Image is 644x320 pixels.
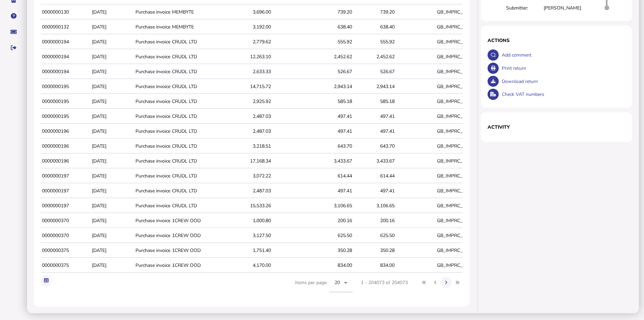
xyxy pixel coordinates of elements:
[6,9,21,23] button: Help pages
[134,154,171,168] td: Purchase invoice
[354,83,395,90] div: 2,943.14
[41,94,91,109] td: 0000000195
[436,154,485,168] td: GB_IMPRC_SRVC_SRI
[313,202,352,209] div: 3,106.65
[134,214,171,228] td: Purchase invoice
[441,277,452,288] button: Next page
[232,143,271,149] div: 3,218.51
[436,5,485,19] td: GB_IMPRC_SRVC_SRI
[41,258,91,273] td: 0000000375
[500,48,625,62] div: Add comment
[354,232,395,239] div: 625.50
[436,65,485,79] td: GB_IMPRC_SRVC_SRI
[500,88,625,101] div: Check VAT numbers
[91,214,134,228] td: [DATE]
[354,202,395,209] div: 3,106.65
[313,54,352,60] div: 2,452.62
[436,214,485,228] td: GB_IMPRC_SRVC_SRI
[134,50,171,64] td: Purchase invoice
[488,76,499,87] button: Download return
[232,173,271,179] div: 3,072.22
[313,68,352,75] div: 526.67
[232,262,271,269] div: 4,170.00
[134,109,171,124] td: Purchase invoice
[91,243,134,258] td: [DATE]
[313,217,352,224] div: 200.16
[232,54,271,60] div: 12,263.10
[171,94,231,109] td: CRUDL LTD
[313,143,352,149] div: 643.70
[361,279,408,286] div: 1 - 204073 of 204073
[134,20,171,34] td: Purchase invoice
[171,184,231,198] td: CRUDL LTD
[134,243,171,258] td: Purchase invoice
[134,184,171,198] td: Purchase invoice
[354,173,395,179] div: 614.44
[335,279,340,286] span: 20
[41,109,91,124] td: 0000000195
[232,39,271,45] div: 2,779.62
[171,169,231,183] td: CRUDL LTD
[436,229,485,243] td: GB_IMPRC_SRVC_SRI
[171,124,231,138] td: CRUDL LTD
[41,169,91,183] td: 0000000197
[313,83,352,90] div: 2,943.14
[232,83,271,90] div: 14,715.72
[91,20,134,34] td: [DATE]
[41,229,91,243] td: 0000000370
[134,199,171,213] td: Purchase invoice
[6,25,21,39] button: Raise a support ticket
[91,139,134,153] td: [DATE]
[354,128,395,134] div: 497.41
[354,217,395,224] div: 200.16
[134,124,171,138] td: Purchase invoice
[436,94,485,109] td: GB_IMPRC_SRVC_SRI
[41,20,91,34] td: 0000000132
[313,39,352,45] div: 555.92
[232,232,271,239] div: 3,127.50
[134,80,171,94] td: Purchase invoice
[91,35,134,49] td: [DATE]
[91,65,134,79] td: [DATE]
[91,80,134,94] td: [DATE]
[91,154,134,168] td: [DATE]
[500,62,625,75] div: Print return
[91,229,134,243] td: [DATE]
[41,275,52,286] button: Export table data to Excel
[91,199,134,213] td: [DATE]
[91,258,134,273] td: [DATE]
[488,37,625,44] h1: Actions
[171,109,231,124] td: CRUDL LTD
[171,199,231,213] td: CRUDL LTD
[134,5,171,19] td: Purchase invoice
[134,94,171,109] td: Purchase invoice
[91,94,134,109] td: [DATE]
[134,229,171,243] td: Purchase invoice
[232,158,271,164] div: 17,168.34
[419,277,430,288] button: First page
[500,75,625,88] div: Download return
[171,139,231,153] td: CRUDL LTD
[171,258,231,273] td: 1CREW OOD
[313,158,352,164] div: 3,433.67
[41,199,91,213] td: 0000000197
[354,143,395,149] div: 643.70
[436,243,485,258] td: GB_IMPRC_SRVC_SRI
[41,184,91,198] td: 0000000197
[171,154,231,168] td: CRUDL LTD
[354,113,395,120] div: 497.41
[134,258,171,273] td: Purchase invoice
[91,50,134,64] td: [DATE]
[171,243,231,258] td: 1CREW OOD
[232,247,271,254] div: 1,751.40
[91,109,134,124] td: [DATE]
[313,188,352,194] div: 497.41
[354,54,395,60] div: 2,452.62
[313,9,352,15] div: 739.20
[313,98,352,105] div: 585.18
[41,5,91,19] td: 0000000130
[313,173,352,179] div: 614.44
[134,65,171,79] td: Purchase invoice
[134,169,171,183] td: Purchase invoice
[313,113,352,120] div: 497.41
